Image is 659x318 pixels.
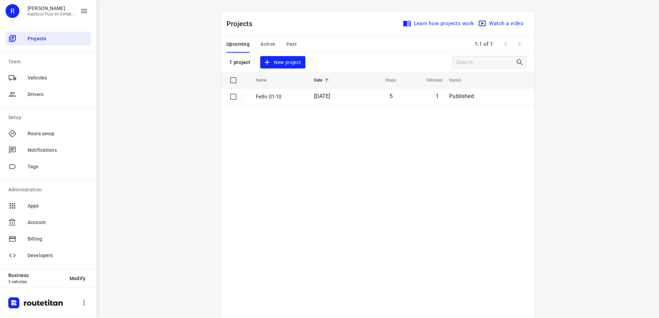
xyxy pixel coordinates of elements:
span: Apps [28,202,88,210]
span: Next Page [513,37,526,51]
span: Date [314,76,332,84]
span: Billing [28,235,88,243]
span: Name [256,76,276,84]
div: Drivers [6,87,91,101]
span: Account [28,219,88,226]
span: Active [261,40,275,49]
div: R [6,4,19,18]
span: Past [286,40,297,49]
span: Previous Page [499,37,513,51]
span: 1-1 of 1 [472,37,496,52]
p: Team [8,58,91,65]
span: Stops [376,76,396,84]
input: Search projects [456,57,516,68]
p: Projects [226,19,258,29]
p: Administration [8,186,91,193]
button: New project [260,56,305,69]
span: Modify [70,276,85,281]
p: Kaddour Puur en Eerlijk Vlees B.V. [28,12,74,17]
div: Account [6,215,91,229]
div: Route setup [6,127,91,140]
button: Modify [64,272,91,285]
span: Tags [28,163,88,170]
p: Rachid Kaddour [28,6,74,11]
div: Vehicles [6,71,91,85]
div: Developers [6,248,91,262]
span: Drivers [28,91,88,98]
div: Projects [6,32,91,45]
span: New project [264,58,301,67]
span: Status [449,76,470,84]
p: 1 project [229,59,250,65]
span: 1 [436,93,439,99]
span: Developers [28,252,88,259]
span: Route setup [28,130,88,137]
span: 5 [389,93,393,99]
p: Business [8,273,64,278]
div: Search [516,58,526,66]
span: Upcoming [226,40,250,49]
p: Fethi 01-10 [256,93,304,101]
div: Tags [6,160,91,173]
span: Published [449,93,474,99]
span: Vehicles [417,76,442,84]
p: Setup [8,114,91,121]
div: Notifications [6,143,91,157]
span: Vehicles [28,74,88,82]
div: Billing [6,232,91,246]
p: 3 vehicles [8,279,64,284]
span: Projects [28,35,88,42]
span: Notifications [28,147,88,154]
span: [DATE] [314,93,331,99]
div: Apps [6,199,91,213]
